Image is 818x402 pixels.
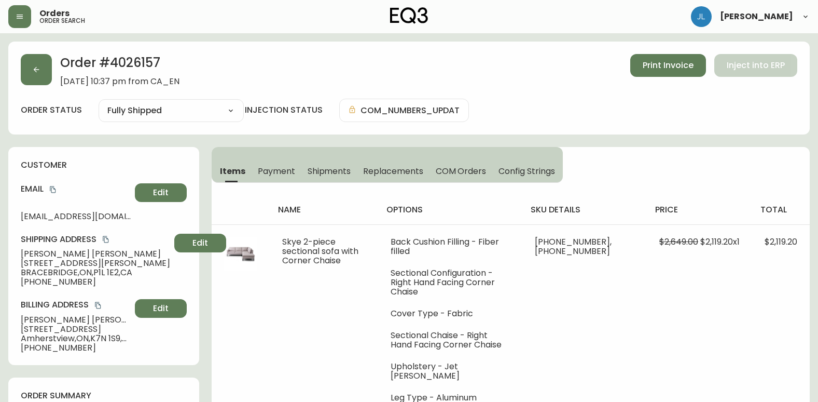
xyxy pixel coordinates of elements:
[531,204,639,216] h4: sku details
[135,299,187,318] button: Edit
[720,12,793,21] span: [PERSON_NAME]
[363,166,423,177] span: Replacements
[391,362,510,381] li: Upholstery - Jet [PERSON_NAME]
[60,54,179,77] h2: Order # 4026157
[391,309,510,318] li: Cover Type - Fabric
[135,183,187,202] button: Edit
[278,204,370,216] h4: name
[21,212,131,221] span: [EMAIL_ADDRESS][DOMAIN_NAME]
[153,303,169,314] span: Edit
[760,204,801,216] h4: total
[21,104,82,116] label: order status
[93,300,103,311] button: copy
[386,204,514,216] h4: options
[21,299,131,311] h4: Billing Address
[21,249,170,259] span: [PERSON_NAME] [PERSON_NAME]
[245,104,323,116] h4: injection status
[39,18,85,24] h5: order search
[21,183,131,195] h4: Email
[220,166,245,177] span: Items
[282,236,358,266] span: Skye 2-piece sectional sofa with Corner Chaise
[21,343,131,353] span: [PHONE_NUMBER]
[21,334,131,343] span: Amherstview , ON , K7N 1S9 , CA
[21,277,170,287] span: [PHONE_NUMBER]
[700,236,740,248] span: $2,119.20 x 1
[535,236,612,257] span: [PHONE_NUMBER], [PHONE_NUMBER]
[101,234,111,245] button: copy
[391,331,510,350] li: Sectional Chaise - Right Hand Facing Corner Chaise
[643,60,694,71] span: Print Invoice
[48,184,58,195] button: copy
[21,315,131,325] span: [PERSON_NAME] [PERSON_NAME]
[60,77,179,86] span: [DATE] 10:37 pm from CA_EN
[630,54,706,77] button: Print Invoice
[391,237,510,256] li: Back Cushion Filling - Fiber filled
[192,237,208,249] span: Edit
[655,204,744,216] h4: price
[691,6,712,27] img: 1c9c23e2a847dab86f8017579b61559c
[21,268,170,277] span: BRACEBRIDGE , ON , P1L 1E2 , CA
[153,187,169,198] span: Edit
[224,237,257,271] img: 6a42ae88-dd79-4950-ac23-3609e07a8c39.jpg
[659,236,698,248] span: $2,649.00
[21,259,170,268] span: [STREET_ADDRESS][PERSON_NAME]
[390,7,428,24] img: logo
[258,166,295,177] span: Payment
[498,166,554,177] span: Config Strings
[308,166,351,177] span: Shipments
[391,269,510,297] li: Sectional Configuration - Right Hand Facing Corner Chaise
[21,325,131,334] span: [STREET_ADDRESS]
[436,166,487,177] span: COM Orders
[21,234,170,245] h4: Shipping Address
[765,236,797,248] span: $2,119.20
[39,9,70,18] span: Orders
[174,234,226,252] button: Edit
[21,159,187,171] h4: customer
[21,390,187,401] h4: order summary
